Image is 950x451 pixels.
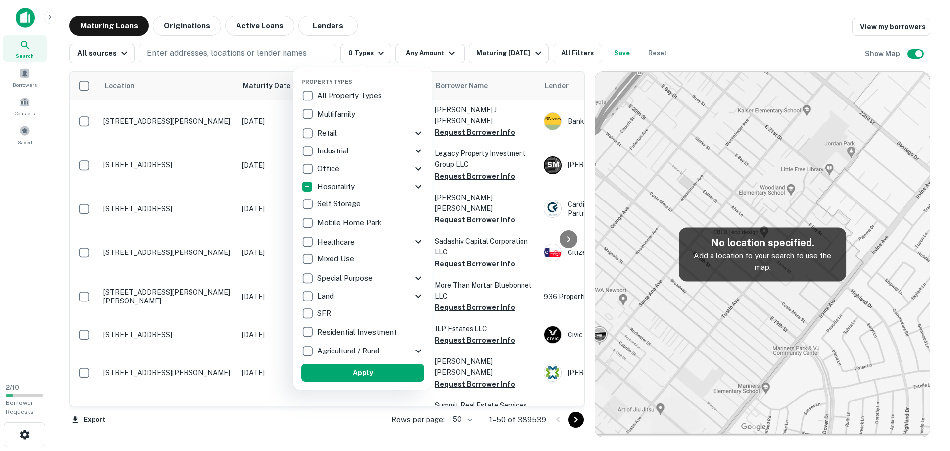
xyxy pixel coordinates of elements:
[301,124,424,142] div: Retail
[317,326,399,338] p: Residential Investment
[317,345,381,357] p: Agricultural / Rural
[317,181,357,193] p: Hospitality
[317,253,356,265] p: Mixed Use
[317,127,339,139] p: Retail
[317,198,363,210] p: Self Storage
[317,217,383,229] p: Mobile Home Park
[317,272,375,284] p: Special Purpose
[901,372,950,419] iframe: Chat Widget
[301,142,424,160] div: Industrial
[301,287,424,305] div: Land
[301,79,352,85] span: Property Types
[317,236,357,248] p: Healthcare
[317,163,341,175] p: Office
[317,145,351,157] p: Industrial
[301,178,424,196] div: Hospitality
[317,90,384,101] p: All Property Types
[317,290,336,302] p: Land
[301,233,424,251] div: Healthcare
[317,307,333,319] p: SFR
[301,269,424,287] div: Special Purpose
[301,364,424,382] button: Apply
[317,108,357,120] p: Multifamily
[301,342,424,360] div: Agricultural / Rural
[301,160,424,178] div: Office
